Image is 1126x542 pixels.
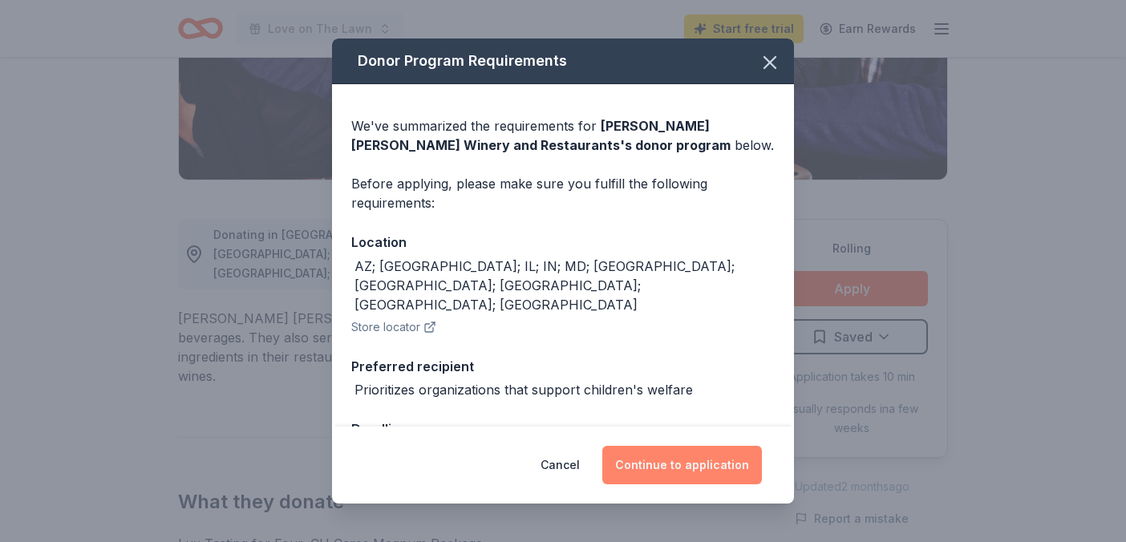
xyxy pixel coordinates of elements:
div: We've summarized the requirements for below. [351,116,775,155]
div: Before applying, please make sure you fulfill the following requirements: [351,174,775,212]
button: Cancel [541,446,580,484]
div: Donor Program Requirements [332,38,794,84]
div: Preferred recipient [351,356,775,377]
div: Prioritizes organizations that support children's welfare [354,380,693,399]
button: Store locator [351,318,436,337]
div: AZ; [GEOGRAPHIC_DATA]; IL; IN; MD; [GEOGRAPHIC_DATA]; [GEOGRAPHIC_DATA]; [GEOGRAPHIC_DATA]; [GEOG... [354,257,775,314]
div: Location [351,232,775,253]
div: Deadline [351,419,775,439]
button: Continue to application [602,446,762,484]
